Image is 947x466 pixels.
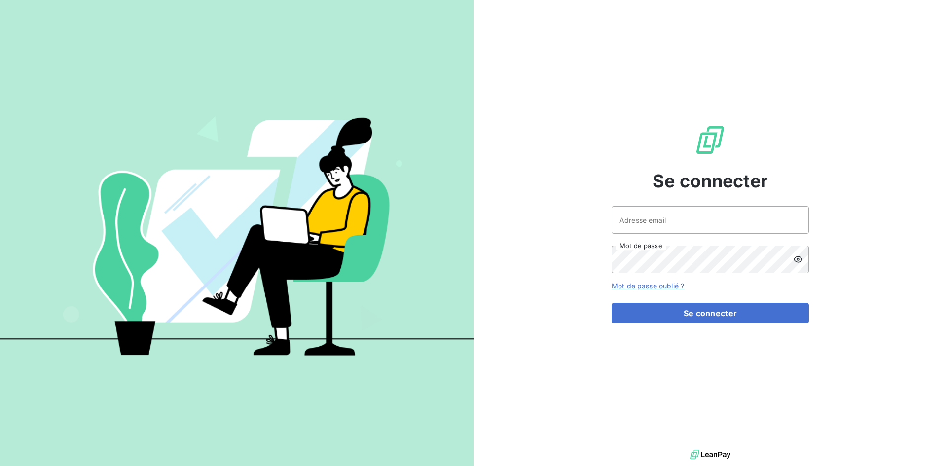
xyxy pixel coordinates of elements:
[612,282,684,290] a: Mot de passe oublié ?
[612,303,809,323] button: Se connecter
[694,124,726,156] img: Logo LeanPay
[690,447,730,462] img: logo
[653,168,768,194] span: Se connecter
[612,206,809,234] input: placeholder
